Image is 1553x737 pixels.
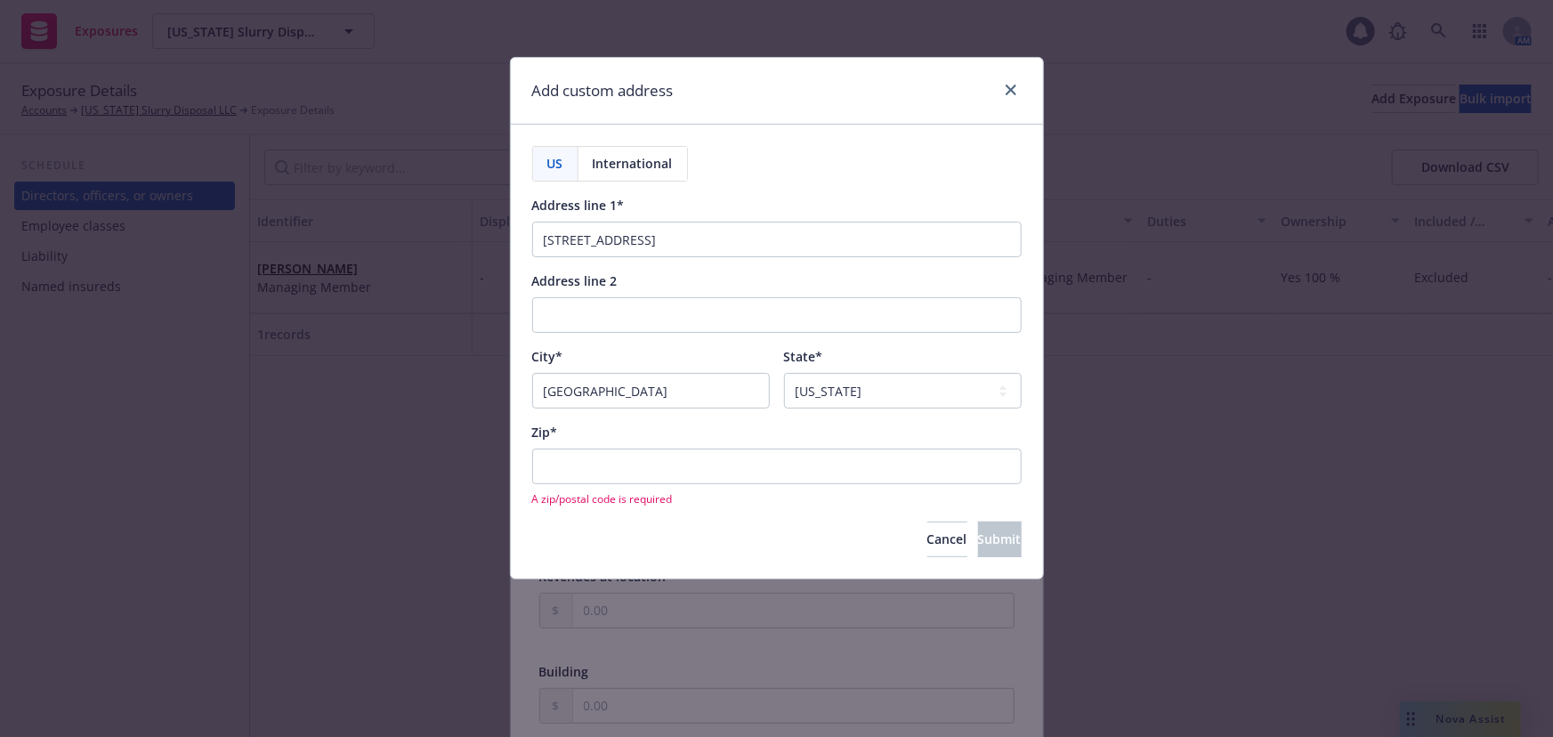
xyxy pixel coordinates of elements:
[978,522,1022,557] button: Submit
[1000,79,1022,101] a: close
[547,154,563,173] span: US
[532,348,563,365] span: City*
[927,522,967,557] button: Cancel
[978,530,1022,547] span: Submit
[532,272,618,289] span: Address line 2
[532,79,674,102] h1: Add custom address
[593,154,673,173] span: International
[532,197,625,214] span: Address line 1*
[532,491,1022,506] span: A zip/postal code is required
[927,530,967,547] span: Cancel
[784,348,823,365] span: State*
